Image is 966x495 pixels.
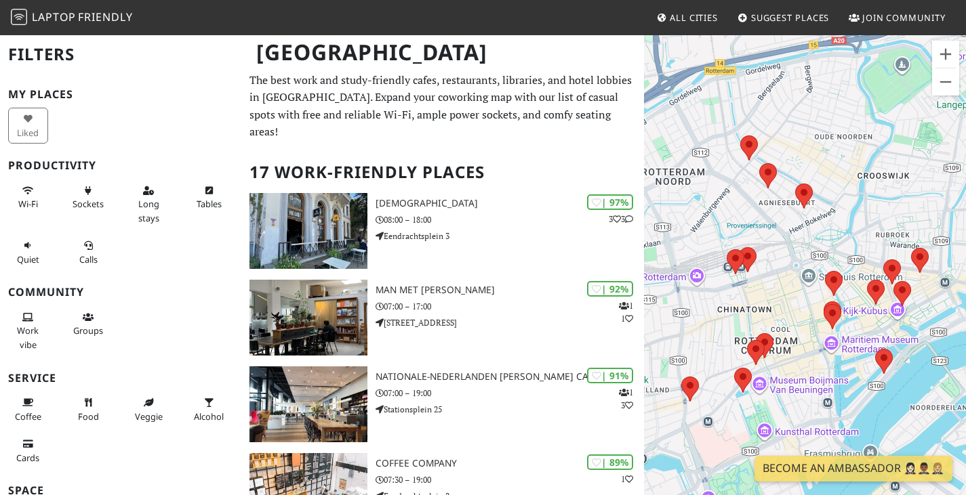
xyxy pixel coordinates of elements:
[194,410,224,423] span: Alcohol
[376,473,644,486] p: 07:30 – 19:00
[8,306,48,356] button: Work vibe
[621,473,633,486] p: 1
[11,9,27,25] img: LaptopFriendly
[619,386,633,412] p: 1 3
[8,286,233,299] h3: Community
[249,280,367,356] img: Man met bril koffie
[8,34,233,75] h2: Filters
[932,41,959,68] button: Powiększ
[197,198,222,210] span: Work-friendly tables
[843,5,951,30] a: Join Community
[376,230,644,242] p: Eendrachtsplein 3
[129,391,169,427] button: Veggie
[8,234,48,270] button: Quiet
[670,12,718,24] span: All Cities
[73,198,104,210] span: Power sockets
[619,299,633,325] p: 1 1
[68,179,108,215] button: Sockets
[8,433,48,469] button: Cards
[189,179,229,215] button: Tables
[129,179,169,229] button: Long stays
[376,198,644,209] h3: [DEMOGRAPHIC_DATA]
[73,324,103,337] span: Group tables
[245,34,641,71] h1: [GEOGRAPHIC_DATA]
[376,300,644,313] p: 07:00 – 17:00
[862,12,946,24] span: Join Community
[189,391,229,427] button: Alcohol
[68,391,108,427] button: Food
[16,452,39,464] span: Credit cards
[15,410,41,423] span: Coffee
[79,253,98,265] span: Video/audio calls
[135,410,163,423] span: Veggie
[376,213,644,226] p: 08:00 – 18:00
[587,454,633,470] div: | 89%
[609,213,633,225] p: 3 3
[78,9,132,24] span: Friendly
[32,9,76,24] span: Laptop
[932,68,959,95] button: Pomniejsz
[587,281,633,297] div: | 92%
[376,458,644,469] h3: Coffee Company
[754,456,952,481] a: Become an Ambassador 🤵🏻‍♀️🤵🏾‍♂️🤵🏼‍♀️
[587,368,633,383] div: | 91%
[241,193,644,269] a: Heilige Boontjes | 97% 33 [DEMOGRAPHIC_DATA] 08:00 – 18:00 Eendrachtsplein 3
[241,366,644,442] a: Nationale-Nederlanden Douwe Egberts Café | 91% 13 Nationale-Nederlanden [PERSON_NAME] Café 07:00 ...
[138,198,159,223] span: Long stays
[751,12,830,24] span: Suggest Places
[587,194,633,210] div: | 97%
[732,5,835,30] a: Suggest Places
[78,410,99,423] span: Food
[376,371,644,383] h3: Nationale-Nederlanden [PERSON_NAME] Café
[249,72,636,141] p: The best work and study-friendly cafes, restaurants, libraries, and hotel lobbies in [GEOGRAPHIC_...
[249,152,636,193] h2: 17 Work-Friendly Places
[651,5,723,30] a: All Cities
[376,284,644,296] h3: Man met [PERSON_NAME]
[241,280,644,356] a: Man met bril koffie | 92% 11 Man met [PERSON_NAME] 07:00 – 17:00 [STREET_ADDRESS]
[376,403,644,416] p: Stationsplein 25
[17,253,39,265] span: Quiet
[68,306,108,342] button: Groups
[8,372,233,385] h3: Service
[17,324,39,350] span: People working
[18,198,38,210] span: Stable Wi-Fi
[68,234,108,270] button: Calls
[249,366,367,442] img: Nationale-Nederlanden Douwe Egberts Café
[376,387,644,400] p: 07:00 – 19:00
[8,159,233,172] h3: Productivity
[376,316,644,329] p: [STREET_ADDRESS]
[249,193,367,269] img: Heilige Boontjes
[11,6,133,30] a: LaptopFriendly LaptopFriendly
[8,88,233,101] h3: My Places
[8,391,48,427] button: Coffee
[8,179,48,215] button: Wi-Fi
